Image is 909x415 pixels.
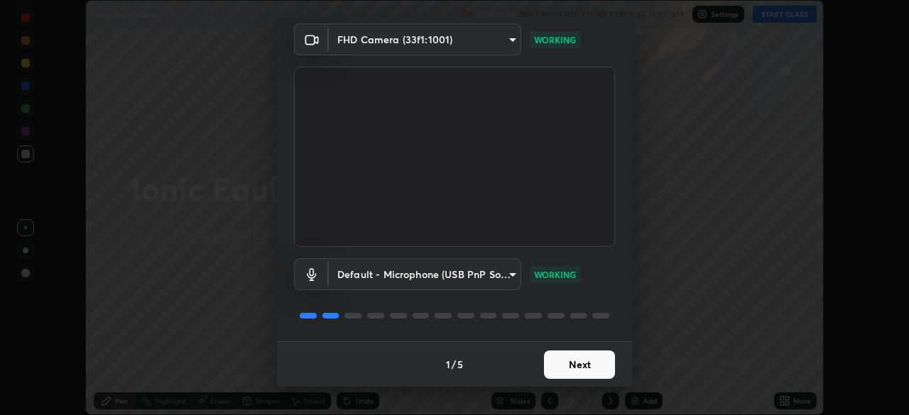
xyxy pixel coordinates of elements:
button: Next [544,350,615,379]
div: FHD Camera (33f1:1001) [329,258,521,290]
p: WORKING [534,33,576,46]
h4: 1 [446,357,450,372]
p: WORKING [534,268,576,281]
div: FHD Camera (33f1:1001) [329,23,521,55]
h4: / [452,357,456,372]
h4: 5 [457,357,463,372]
